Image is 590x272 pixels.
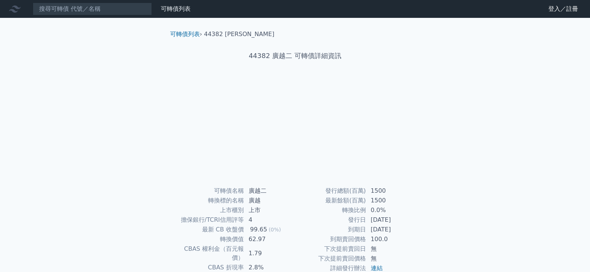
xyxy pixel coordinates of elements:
a: 連結 [371,265,383,272]
td: 1500 [366,196,417,205]
td: 1500 [366,186,417,196]
td: 最新餘額(百萬) [295,196,366,205]
td: 轉換比例 [295,205,366,215]
td: 發行日 [295,215,366,225]
td: 無 [366,254,417,263]
a: 可轉債列表 [170,31,200,38]
td: 可轉債名稱 [173,186,244,196]
a: 可轉債列表 [161,5,191,12]
td: 廣越 [244,196,295,205]
input: 搜尋可轉債 代號／名稱 [33,3,152,15]
td: 62.97 [244,234,295,244]
td: 發行總額(百萬) [295,186,366,196]
td: 100.0 [366,234,417,244]
h1: 44382 廣越二 可轉債詳細資訊 [164,51,426,61]
a: 登入／註冊 [542,3,584,15]
td: 1.79 [244,244,295,263]
td: 下次提前賣回價格 [295,254,366,263]
td: 到期賣回價格 [295,234,366,244]
td: 到期日 [295,225,366,234]
span: (0%) [269,227,281,233]
td: 轉換價值 [173,234,244,244]
div: 99.65 [249,225,269,234]
td: 上市櫃別 [173,205,244,215]
li: 44382 [PERSON_NAME] [204,30,274,39]
td: 下次提前賣回日 [295,244,366,254]
td: 無 [366,244,417,254]
td: 0.0% [366,205,417,215]
td: 4 [244,215,295,225]
td: [DATE] [366,215,417,225]
td: [DATE] [366,225,417,234]
td: 最新 CB 收盤價 [173,225,244,234]
td: 轉換標的名稱 [173,196,244,205]
td: 擔保銀行/TCRI信用評等 [173,215,244,225]
td: CBAS 權利金（百元報價） [173,244,244,263]
li: › [170,30,202,39]
td: 廣越二 [244,186,295,196]
td: 上市 [244,205,295,215]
